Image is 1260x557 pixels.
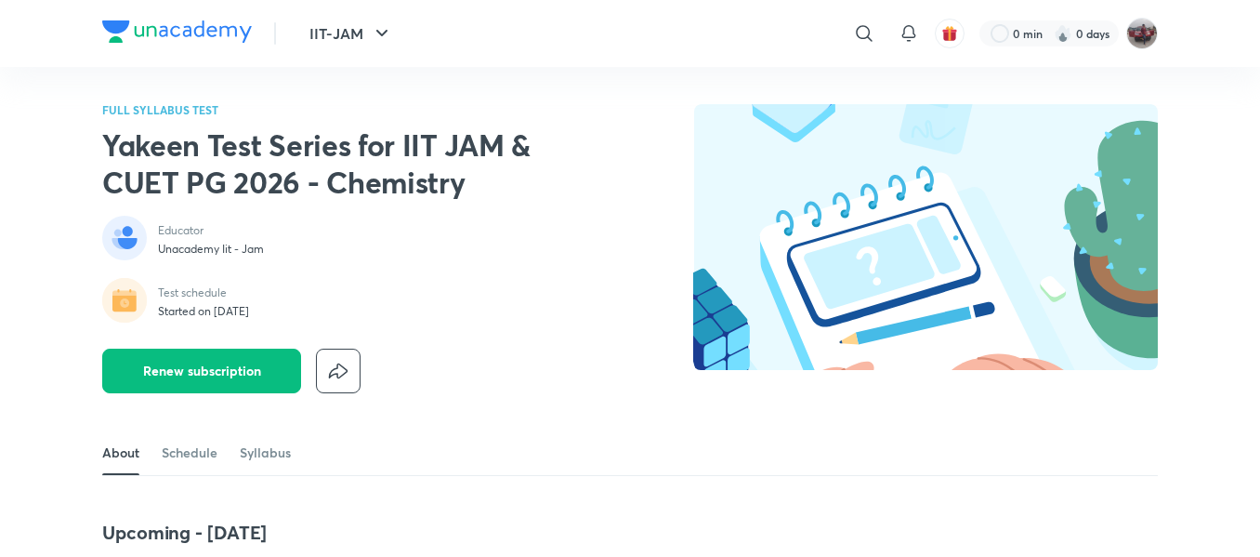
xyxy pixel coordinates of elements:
[1054,24,1072,43] img: streak
[102,126,578,201] h2: Yakeen Test Series for IIT JAM & CUET PG 2026 - Chemistry
[158,304,249,319] p: Started on [DATE]
[158,285,249,300] p: Test schedule
[102,20,252,47] a: Company Logo
[143,362,261,380] span: Renew subscription
[298,15,404,52] button: IIT-JAM
[162,431,217,475] a: Schedule
[102,349,301,393] button: Renew subscription
[158,223,264,238] p: Educator
[102,521,803,545] h4: Upcoming - [DATE]
[1126,18,1158,49] img: amirhussain Hussain
[102,104,578,115] p: FULL SYLLABUS TEST
[240,431,291,475] a: Syllabus
[158,242,264,257] p: Unacademy Iit - Jam
[102,20,252,43] img: Company Logo
[935,19,965,48] button: avatar
[941,25,958,42] img: avatar
[102,431,139,475] a: About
